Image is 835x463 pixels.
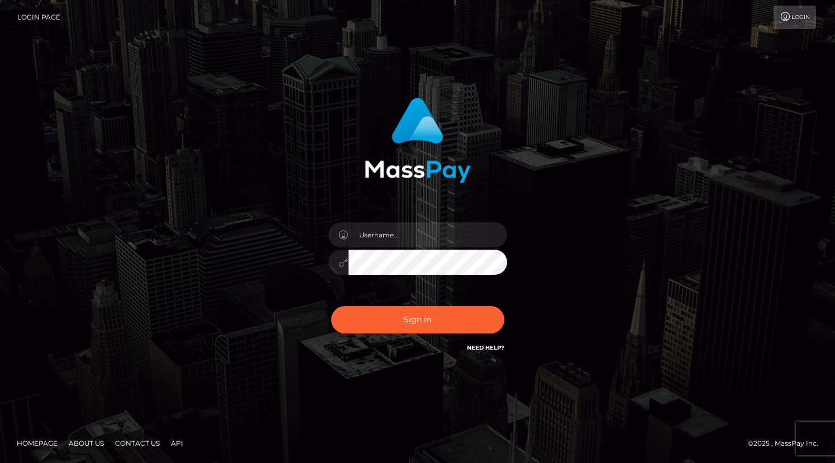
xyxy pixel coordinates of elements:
a: API [166,435,188,452]
input: Username... [349,222,507,247]
div: © 2025 , MassPay Inc. [748,437,827,450]
a: Login Page [17,6,60,29]
a: About Us [64,435,108,452]
a: Contact Us [111,435,164,452]
a: Login [774,6,816,29]
a: Homepage [12,435,62,452]
button: Sign in [331,306,504,333]
img: MassPay Login [365,98,471,183]
a: Need Help? [467,344,504,351]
